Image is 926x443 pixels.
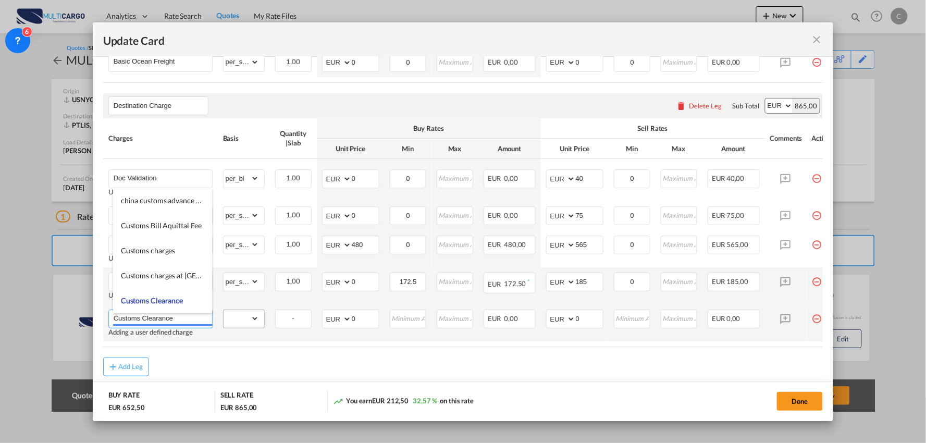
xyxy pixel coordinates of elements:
input: 185 [576,273,603,289]
span: 0,00 [504,211,518,219]
input: 0 [352,273,379,289]
div: Adding a user defined charge [108,328,213,336]
input: Minimum Amount [615,236,650,252]
select: per_shipment [224,236,259,253]
button: Add Leg [103,358,149,376]
input: 0 [576,310,603,326]
span: EUR [712,240,725,249]
input: Minimum Amount [615,310,650,326]
span: 0,00 [504,58,518,66]
md-icon: icon-minus-circle-outline red-400-fg pt-7 [812,53,822,64]
input: Maximum Amount [438,207,473,223]
input: Maximum Amount [662,54,697,69]
select: per_bl [224,170,259,187]
md-input-container: Customs Clearance [109,310,212,326]
div: BUY RATE [108,390,140,402]
md-icon: icon-close fg-AAA8AD m-0 pointer [810,33,823,46]
input: Maximum Amount [438,273,473,289]
span: EUR [712,314,725,323]
div: Update Card [103,33,811,46]
div: Sub Total [733,101,760,110]
select: per_shipment [224,54,259,70]
input: Maximum Amount [438,310,473,326]
md-input-container: Basic Ocean Freight [109,54,212,69]
md-dialog: Update Card Port ... [93,22,834,421]
span: EUR [712,58,725,66]
span: Customs Clearance [121,296,183,305]
th: Action [807,118,842,159]
th: Max [656,139,702,159]
select: per_shipment [224,273,259,290]
input: Minimum Amount [615,54,650,69]
span: 172,50 [504,280,526,288]
input: Maximum Amount [662,236,697,252]
span: 0,00 [504,174,518,182]
span: Customs Bill Aquittal Fee [121,221,202,230]
span: 0,00 [726,58,740,66]
input: Minimum Amount [391,170,426,186]
input: Minimum Amount [615,170,650,186]
input: 0 [352,207,379,223]
span: china customs advance manifest [121,196,224,205]
input: 75 [576,207,603,223]
div: SELL RATE [220,390,253,402]
input: Minimum Amount [391,310,426,326]
span: 1,00 [286,174,300,182]
input: Leg Name [114,98,208,114]
div: EUR 865,00 [220,403,257,412]
span: Customs charges at Hamburg [121,271,258,280]
input: Minimum Amount [615,207,650,223]
span: 1,00 [286,57,300,66]
div: Basis [223,133,265,143]
span: - [292,314,294,322]
input: Maximum Amount [438,236,473,252]
th: Min [609,139,656,159]
input: Minimum Amount [391,273,426,289]
span: 75,00 [726,211,745,219]
span: EUR [488,314,503,323]
input: 40 [576,170,603,186]
md-input-container: ECU Charges [109,236,212,252]
span: EUR [712,211,725,219]
md-icon: icon-delete [676,101,687,111]
input: Minimum Amount [391,54,426,69]
md-icon: icon-minus-circle-outline red-400-fg pt-7 [812,206,822,217]
input: 565 [576,236,603,252]
input: Maximum Amount [662,207,697,223]
th: Unit Price [317,139,385,159]
input: Charge Name [114,170,212,186]
span: 480,00 [504,240,526,249]
span: 0,00 [504,314,518,323]
span: EUR 212,50 [372,397,409,405]
input: Minimum Amount [391,207,426,223]
div: Sell Rates [546,124,760,133]
input: Maximum Amount [438,54,473,69]
span: 40,00 [726,174,745,182]
select: per_shipment [224,207,259,224]
input: 0 [352,310,379,326]
th: Comments [765,118,807,159]
th: Min [385,139,431,159]
input: Charge Name [114,54,212,69]
div: User defined charge [108,188,213,196]
input: 0 [576,54,603,69]
th: Amount [478,139,541,159]
input: 0 [352,170,379,186]
md-input-container: Door Delivery [109,273,212,289]
span: 185,00 [726,277,748,286]
div: User defined charge [108,254,213,262]
input: Minimum Amount [391,236,426,252]
button: Done [777,392,823,411]
div: Quantity | Slab [275,129,312,147]
md-icon: icon-minus-circle-outline red-400-fg pt-7 [812,236,822,246]
input: Charge Name [114,310,212,326]
md-icon: icon-trending-up [333,396,343,407]
span: Customs charges [121,246,176,255]
span: EUR [488,280,503,288]
span: EUR [712,277,725,286]
div: Charges [108,133,213,143]
div: Buy Rates [322,124,536,133]
div: EUR 652,50 [108,403,145,412]
span: 565,00 [726,240,748,249]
